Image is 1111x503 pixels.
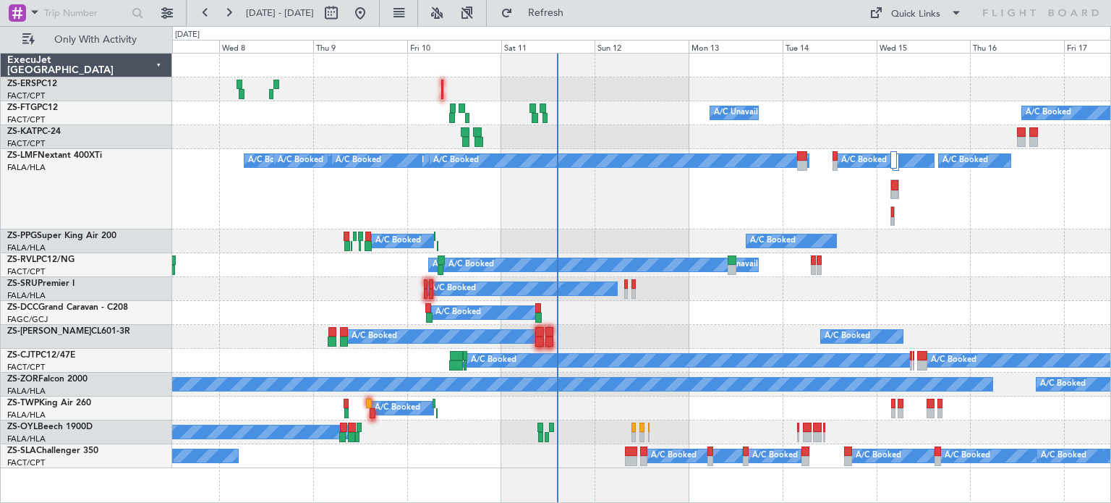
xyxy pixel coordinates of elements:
[38,35,153,45] span: Only With Activity
[714,102,774,124] div: A/C Unavailable
[651,445,697,467] div: A/C Booked
[945,445,990,467] div: A/C Booked
[7,232,37,240] span: ZS-PPG
[7,447,36,455] span: ZS-SLA
[501,40,595,53] div: Sat 11
[1041,445,1086,467] div: A/C Booked
[407,40,501,53] div: Fri 10
[448,254,494,276] div: A/C Booked
[689,40,783,53] div: Mon 13
[750,230,796,252] div: A/C Booked
[16,28,157,51] button: Only With Activity
[7,151,38,160] span: ZS-LMF
[7,127,61,136] a: ZS-KATPC-24
[7,303,38,312] span: ZS-DCC
[336,150,381,172] div: A/C Booked
[7,255,75,264] a: ZS-RVLPC12/NG
[7,279,75,288] a: ZS-SRUPremier I
[7,303,128,312] a: ZS-DCCGrand Caravan - C208
[1026,102,1071,124] div: A/C Booked
[7,103,58,112] a: ZS-FTGPC12
[375,230,421,252] div: A/C Booked
[856,445,901,467] div: A/C Booked
[7,375,88,384] a: ZS-ZORFalcon 2000
[7,351,35,360] span: ZS-CJT
[942,150,988,172] div: A/C Booked
[7,423,93,431] a: ZS-OYLBeech 1900D
[7,399,91,407] a: ZS-TWPKing Air 260
[471,350,516,371] div: A/C Booked
[248,150,294,172] div: A/C Booked
[862,1,969,25] button: Quick Links
[433,150,479,172] div: A/C Booked
[430,278,476,300] div: A/C Booked
[375,397,420,419] div: A/C Booked
[516,8,576,18] span: Refresh
[7,127,37,136] span: ZS-KAT
[877,40,971,53] div: Wed 15
[7,114,45,125] a: FACT/CPT
[7,232,116,240] a: ZS-PPGSuper King Air 200
[7,423,38,431] span: ZS-OYL
[175,29,200,41] div: [DATE]
[7,242,46,253] a: FALA/HLA
[126,40,220,53] div: Tue 7
[7,151,102,160] a: ZS-LMFNextant 400XTi
[7,351,75,360] a: ZS-CJTPC12/47E
[494,1,581,25] button: Refresh
[7,103,37,112] span: ZS-FTG
[7,80,36,88] span: ZS-ERS
[7,255,36,264] span: ZS-RVL
[7,457,45,468] a: FACT/CPT
[433,254,493,276] div: A/C Unavailable
[352,326,397,347] div: A/C Booked
[7,90,45,101] a: FACT/CPT
[7,434,46,444] a: FALA/HLA
[246,7,314,20] span: [DATE] - [DATE]
[7,362,45,373] a: FACT/CPT
[7,375,38,384] span: ZS-ZOR
[970,40,1064,53] div: Thu 16
[278,150,323,172] div: A/C Booked
[752,445,798,467] div: A/C Booked
[435,302,481,324] div: A/C Booked
[7,410,46,420] a: FALA/HLA
[714,254,774,276] div: A/C Unavailable
[7,399,39,407] span: ZS-TWP
[7,162,46,173] a: FALA/HLA
[7,314,48,325] a: FAGC/GCJ
[595,40,689,53] div: Sun 12
[219,40,313,53] div: Wed 8
[7,138,45,149] a: FACT/CPT
[313,40,407,53] div: Thu 9
[7,447,98,455] a: ZS-SLAChallenger 350
[841,150,887,172] div: A/C Booked
[7,279,38,288] span: ZS-SRU
[783,40,877,53] div: Tue 14
[7,80,57,88] a: ZS-ERSPC12
[891,7,940,22] div: Quick Links
[7,327,130,336] a: ZS-[PERSON_NAME]CL601-3R
[7,290,46,301] a: FALA/HLA
[931,350,976,371] div: A/C Booked
[44,2,127,24] input: Trip Number
[1040,373,1086,395] div: A/C Booked
[825,326,870,347] div: A/C Booked
[7,386,46,397] a: FALA/HLA
[7,327,91,336] span: ZS-[PERSON_NAME]
[7,266,45,277] a: FACT/CPT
